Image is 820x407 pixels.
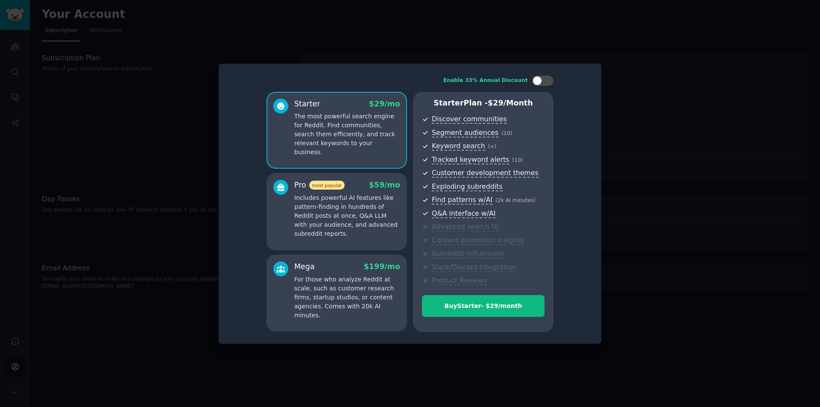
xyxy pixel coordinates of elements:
[443,77,528,85] div: Enable 33% Annual Discount
[294,275,400,320] p: For those who analyze Reddit at scale, such as customer research firms, startup studios, or conte...
[488,99,533,107] span: $ 29 /month
[294,261,315,272] div: Mega
[432,276,487,285] span: Product Reviews
[369,100,400,108] span: $ 29 /mo
[501,130,512,136] span: ( 10 )
[422,302,544,310] div: Buy Starter - $ 29 /month
[294,99,320,109] div: Starter
[432,236,524,245] span: Content promotion insights
[432,223,498,231] span: Advanced search UI
[309,181,345,190] span: most popular
[294,180,345,190] div: Pro
[432,182,502,191] span: Exploding subreddits
[432,129,498,138] span: Segment audiences
[422,295,545,317] button: BuyStarter- $29/month
[432,169,539,178] span: Customer development themes
[432,209,495,218] span: Q&A interface w/AI
[432,142,485,151] span: Keyword search
[294,112,400,157] p: The most powerful search engine for Reddit. Find communities, search them efficiently, and track ...
[432,155,509,164] span: Tracked keyword alerts
[432,115,507,124] span: Discover communities
[432,263,516,272] span: Slack/Discord integration
[432,196,492,205] span: Find patterns w/AI
[294,193,400,238] p: Includes powerful AI features like pattern-finding in hundreds of Reddit posts at once, Q&A LLM w...
[422,98,545,108] p: Starter Plan -
[488,143,497,149] span: ( ∞ )
[369,181,400,189] span: $ 59 /mo
[512,157,523,163] span: ( 10 )
[432,249,504,258] span: Subreddit influencers
[495,197,536,203] span: ( 2k AI minutes )
[364,262,400,271] span: $ 199 /mo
